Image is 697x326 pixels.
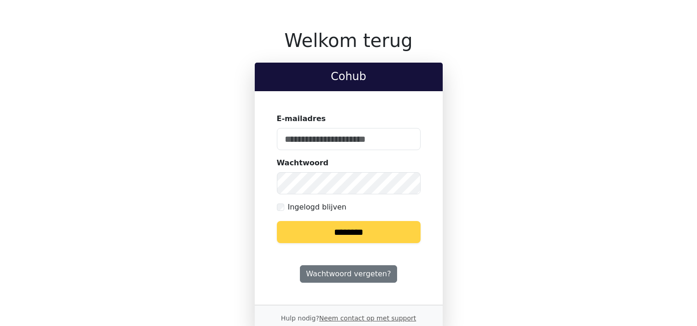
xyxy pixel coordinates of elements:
a: Wachtwoord vergeten? [300,265,397,283]
label: Ingelogd blijven [288,202,346,213]
label: Wachtwoord [277,157,329,169]
h2: Cohub [262,70,435,83]
h1: Welkom terug [255,29,443,52]
small: Hulp nodig? [281,314,416,322]
a: Neem contact op met support [319,314,416,322]
label: E-mailadres [277,113,326,124]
